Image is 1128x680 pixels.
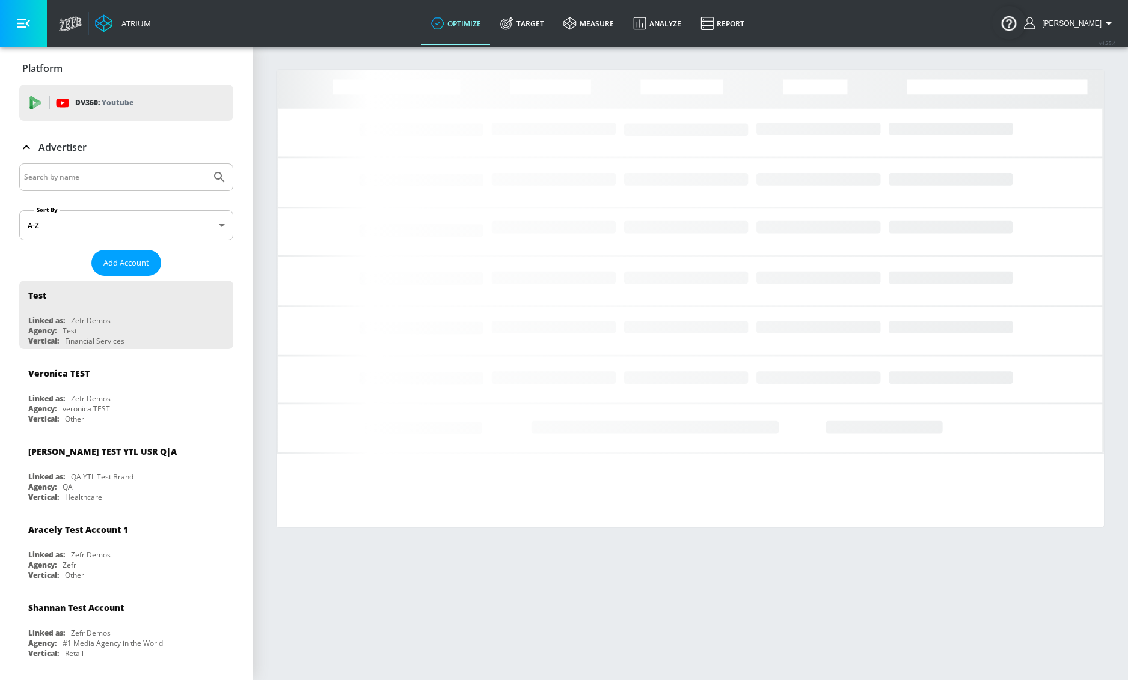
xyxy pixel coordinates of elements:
[1099,40,1116,46] span: v 4.25.4
[24,169,206,185] input: Search by name
[28,315,65,326] div: Linked as:
[19,281,233,349] div: TestLinked as:Zefr DemosAgency:TestVertical:Financial Services
[28,414,59,424] div: Vertical:
[19,85,233,121] div: DV360: Youtube
[38,141,87,154] p: Advertiser
[421,2,491,45] a: optimize
[19,437,233,505] div: [PERSON_NAME] TEST YTL USR Q|ALinked as:QA YTL Test BrandAgency:QAVertical:Healthcare
[22,62,63,75] p: Platform
[28,326,57,336] div: Agency:
[91,250,161,276] button: Add Account
[65,570,84,580] div: Other
[554,2,624,45] a: measure
[28,290,46,301] div: Test
[63,482,73,492] div: QA
[19,52,233,85] div: Platform
[65,414,84,424] div: Other
[28,570,59,580] div: Vertical:
[19,515,233,583] div: Aracely Test Account 1Linked as:Zefr DemosAgency:ZefrVertical:Other
[102,96,133,109] p: Youtube
[19,359,233,427] div: Veronica TESTLinked as:Zefr DemosAgency:veronica TESTVertical:Other
[19,593,233,661] div: Shannan Test AccountLinked as:Zefr DemosAgency:#1 Media Agency in the WorldVertical:Retail
[71,472,133,482] div: QA YTL Test Brand
[28,446,177,457] div: [PERSON_NAME] TEST YTL USR Q|A
[624,2,691,45] a: Analyze
[19,210,233,240] div: A-Z
[71,393,111,404] div: Zefr Demos
[28,472,65,482] div: Linked as:
[491,2,554,45] a: Target
[28,482,57,492] div: Agency:
[28,404,57,414] div: Agency:
[28,648,59,658] div: Vertical:
[28,368,90,379] div: Veronica TEST
[63,560,76,570] div: Zefr
[19,130,233,164] div: Advertiser
[103,256,149,270] span: Add Account
[1024,16,1116,31] button: [PERSON_NAME]
[992,6,1026,40] button: Open Resource Center
[63,638,163,648] div: #1 Media Agency in the World
[34,206,60,214] label: Sort By
[28,550,65,560] div: Linked as:
[75,96,133,109] p: DV360:
[65,492,102,502] div: Healthcare
[95,14,151,32] a: Atrium
[65,336,124,346] div: Financial Services
[1037,19,1102,28] span: login as: kylie.geatz@zefr.com
[117,18,151,29] div: Atrium
[28,638,57,648] div: Agency:
[28,336,59,346] div: Vertical:
[71,628,111,638] div: Zefr Demos
[63,404,110,414] div: veronica TEST
[691,2,754,45] a: Report
[71,315,111,326] div: Zefr Demos
[28,393,65,404] div: Linked as:
[28,492,59,502] div: Vertical:
[28,524,128,535] div: Aracely Test Account 1
[63,326,77,336] div: Test
[28,602,124,613] div: Shannan Test Account
[28,628,65,638] div: Linked as:
[71,550,111,560] div: Zefr Demos
[65,648,84,658] div: Retail
[28,560,57,570] div: Agency:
